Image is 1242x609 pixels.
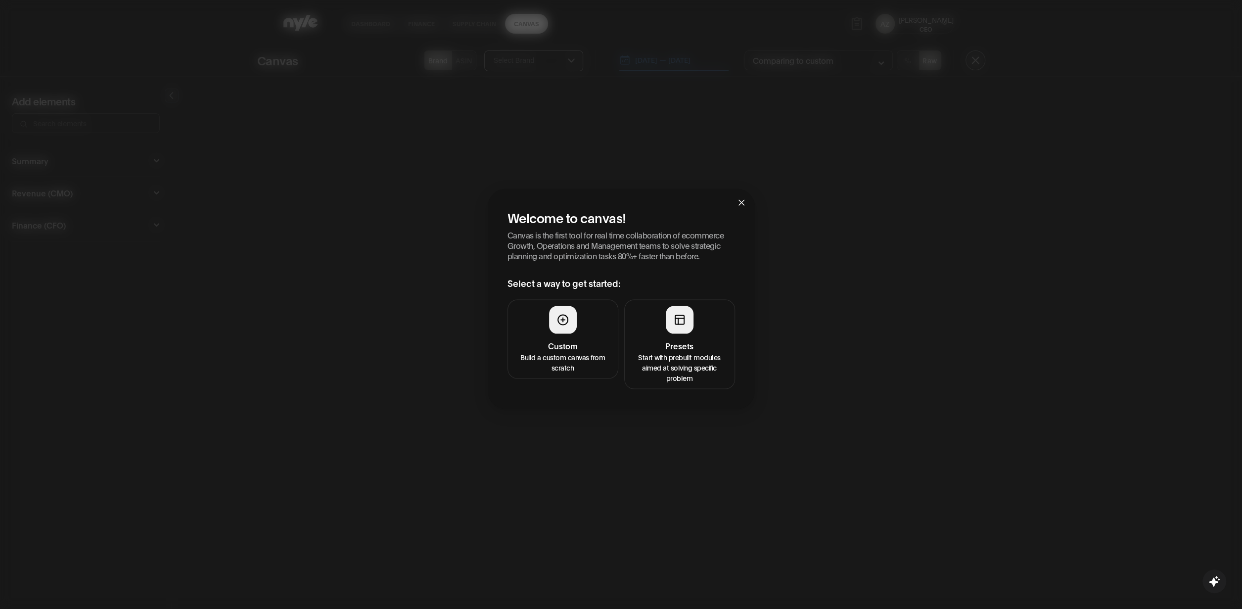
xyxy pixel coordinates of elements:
[514,351,612,372] p: Build a custom canvas from scratch
[737,198,745,206] span: close
[631,339,729,351] h4: Presets
[507,276,735,289] h3: Select a way to get started:
[514,339,612,351] h4: Custom
[624,299,735,389] button: PresetsStart with prebuilt modules aimed at solving specific problem
[507,299,618,378] button: CustomBuild a custom canvas from scratch
[507,229,735,260] p: Canvas is the first tool for real time collaboration of ecommerce Growth, Operations and Manageme...
[728,188,755,215] button: Close
[631,351,729,382] p: Start with prebuilt modules aimed at solving specific problem
[507,208,735,225] h2: Welcome to canvas!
